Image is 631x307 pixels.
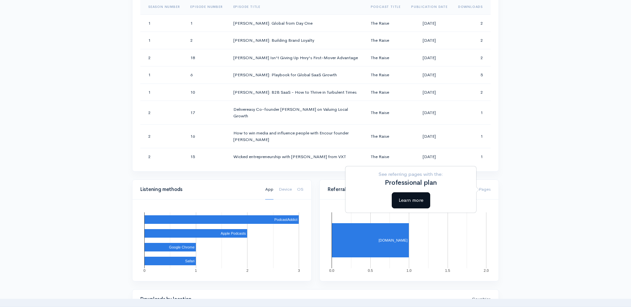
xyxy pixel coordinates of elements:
[453,101,491,125] td: 1
[185,125,228,148] td: 16
[274,218,297,222] text: PodcastAddict
[140,148,185,166] td: 2
[185,14,228,32] td: 1
[185,148,228,166] td: 15
[453,148,491,166] td: 1
[185,83,228,101] td: 10
[328,207,491,273] svg: A chart.
[329,269,334,272] text: 0.0
[279,179,292,200] a: Device
[445,269,450,272] text: 1.5
[140,32,185,49] td: 1
[140,207,303,273] svg: A chart.
[453,49,491,66] td: 2
[140,187,257,192] h4: Listening methods
[365,148,406,166] td: The Raise
[453,125,491,148] td: 1
[195,269,197,272] text: 1
[185,259,195,263] text: Safari
[365,83,406,101] td: The Raise
[406,49,453,66] td: [DATE]
[406,83,453,101] td: [DATE]
[140,49,185,66] td: 2
[368,269,373,272] text: 0.5
[406,14,453,32] td: [DATE]
[350,179,471,186] h2: Professional plan
[140,101,185,125] td: 2
[140,296,464,302] h4: Downloads by location
[453,14,491,32] td: 2
[185,49,228,66] td: 18
[228,148,365,166] td: Wicked entrepreneurship with [PERSON_NAME] from VXT
[453,83,491,101] td: 2
[392,192,430,208] button: Learn more
[228,83,365,101] td: [PERSON_NAME]: B2B SaaS - How to Thrive in Turbulent Times
[365,32,406,49] td: The Raise
[406,66,453,84] td: [DATE]
[140,125,185,148] td: 2
[221,231,246,235] text: Apple Podcasts
[379,238,408,242] text: [DOMAIN_NAME]
[365,66,406,84] td: The Raise
[228,14,365,32] td: [PERSON_NAME]: Global from Day One
[140,83,185,101] td: 1
[228,66,365,84] td: [PERSON_NAME]: Playbook for Global SaaS Growth
[365,14,406,32] td: The Raise
[328,187,456,192] h4: Referrals
[298,269,300,272] text: 3
[185,66,228,84] td: 6
[140,14,185,32] td: 1
[228,49,365,66] td: [PERSON_NAME] Isn't Giving Up Hnry's First-Mover Advantage
[297,179,303,200] a: OS
[406,101,453,125] td: [DATE]
[185,101,228,125] td: 17
[228,101,365,125] td: Delivereasy Co-founder [PERSON_NAME] on Valuing Local Growth
[169,245,195,249] text: Google Chrome
[350,171,471,178] p: See referring pages with the:
[185,32,228,49] td: 2
[143,269,145,272] text: 0
[246,269,248,272] text: 2
[406,32,453,49] td: [DATE]
[140,66,185,84] td: 1
[228,125,365,148] td: How to win media and influence people with Encour founder [PERSON_NAME]
[406,148,453,166] td: [DATE]
[479,179,491,200] a: Pages
[365,101,406,125] td: The Raise
[453,32,491,49] td: 2
[228,32,365,49] td: [PERSON_NAME]: Building Brand Loyalty
[484,269,489,272] text: 2.0
[453,66,491,84] td: 5
[365,125,406,148] td: The Raise
[365,49,406,66] td: The Raise
[407,269,411,272] text: 1.0
[265,179,273,200] a: App
[406,125,453,148] td: [DATE]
